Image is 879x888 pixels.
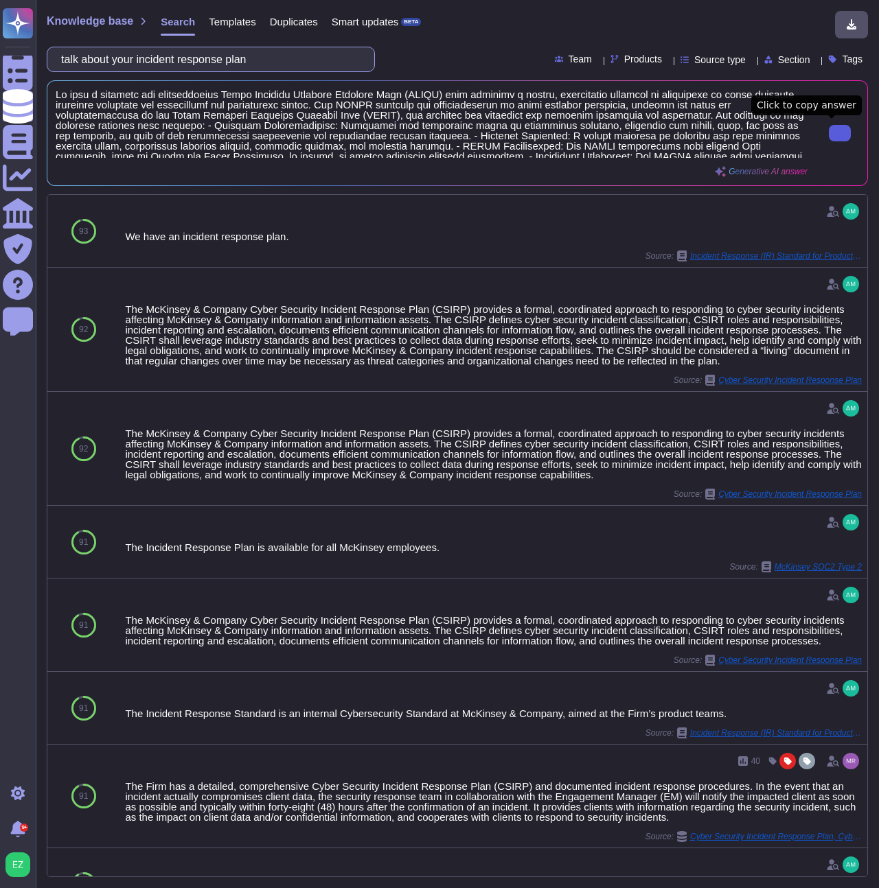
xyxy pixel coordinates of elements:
span: Templates [209,16,255,27]
span: 91 [79,704,88,712]
input: Search a question or template... [54,47,361,71]
span: Source: [674,655,862,666]
span: Source: [674,489,862,500]
span: Search [161,16,195,27]
span: Source: [674,375,862,386]
span: Tags [842,54,863,64]
span: Source type [694,55,746,65]
div: We have an incident response plan. [125,231,862,242]
span: 91 [79,792,88,800]
span: Knowledge base [47,16,133,27]
span: Products [624,54,662,64]
button: user [3,850,40,880]
span: Smart updates [332,16,399,27]
img: user [843,203,859,220]
div: The McKinsey & Company Cyber Security Incident Response Plan (CSIRP) provides a formal, coordinat... [125,304,862,366]
span: Lo ipsu d sitametc adi elitseddoeius Tempo Incididu Utlabore Etdolore Magn (ALIQU) enim adminimv ... [56,89,808,158]
span: Incident Response (IR) Standard for Product Teams [690,252,862,260]
div: 9+ [20,823,28,832]
img: user [843,276,859,292]
div: The Firm has a detailed, comprehensive Cyber Security Incident Response Plan (CSIRP) and document... [125,781,862,822]
span: Generative AI answer [729,167,808,176]
span: Cyber Security Incident Response Plan [718,376,862,384]
span: Cyber Security Incident Response Plan [718,490,862,498]
img: user [843,587,859,603]
div: BETA [401,18,421,26]
div: The McKinsey & Company Cyber Security Incident Response Plan (CSIRP) provides a formal, coordinat... [125,428,862,480]
span: McKinsey SOC2 Type 2 [775,563,862,571]
img: user [5,852,30,877]
span: 92 [79,325,88,334]
div: Click to copy answer [751,95,862,115]
span: Team [569,54,592,64]
img: user [843,400,859,417]
span: Source: [729,561,862,572]
img: user [843,753,859,769]
div: The Incident Response Plan is available for all McKinsey employees. [125,542,862,552]
span: 92 [79,445,88,453]
img: user [843,856,859,873]
span: Incident Response (IR) Standard for Product Teams [690,729,862,737]
span: Cyber Security Incident Response Plan [718,656,862,664]
span: Section [778,55,810,65]
span: Source: [646,831,862,842]
img: user [843,680,859,697]
span: Source: [646,727,862,738]
span: Source: [646,250,862,261]
span: 93 [79,227,88,235]
span: 91 [79,621,88,629]
span: 40 [751,757,760,765]
span: 91 [79,538,88,546]
div: The Incident Response Standard is an internal Cybersecurity Standard at McKinsey & Company, aimed... [125,708,862,718]
span: Cyber Security Incident Response Plan, Cyber Security Incident Response Team [690,832,862,841]
div: The McKinsey & Company Cyber Security Incident Response Plan (CSIRP) provides a formal, coordinat... [125,615,862,646]
span: Duplicates [270,16,318,27]
img: user [843,514,859,530]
